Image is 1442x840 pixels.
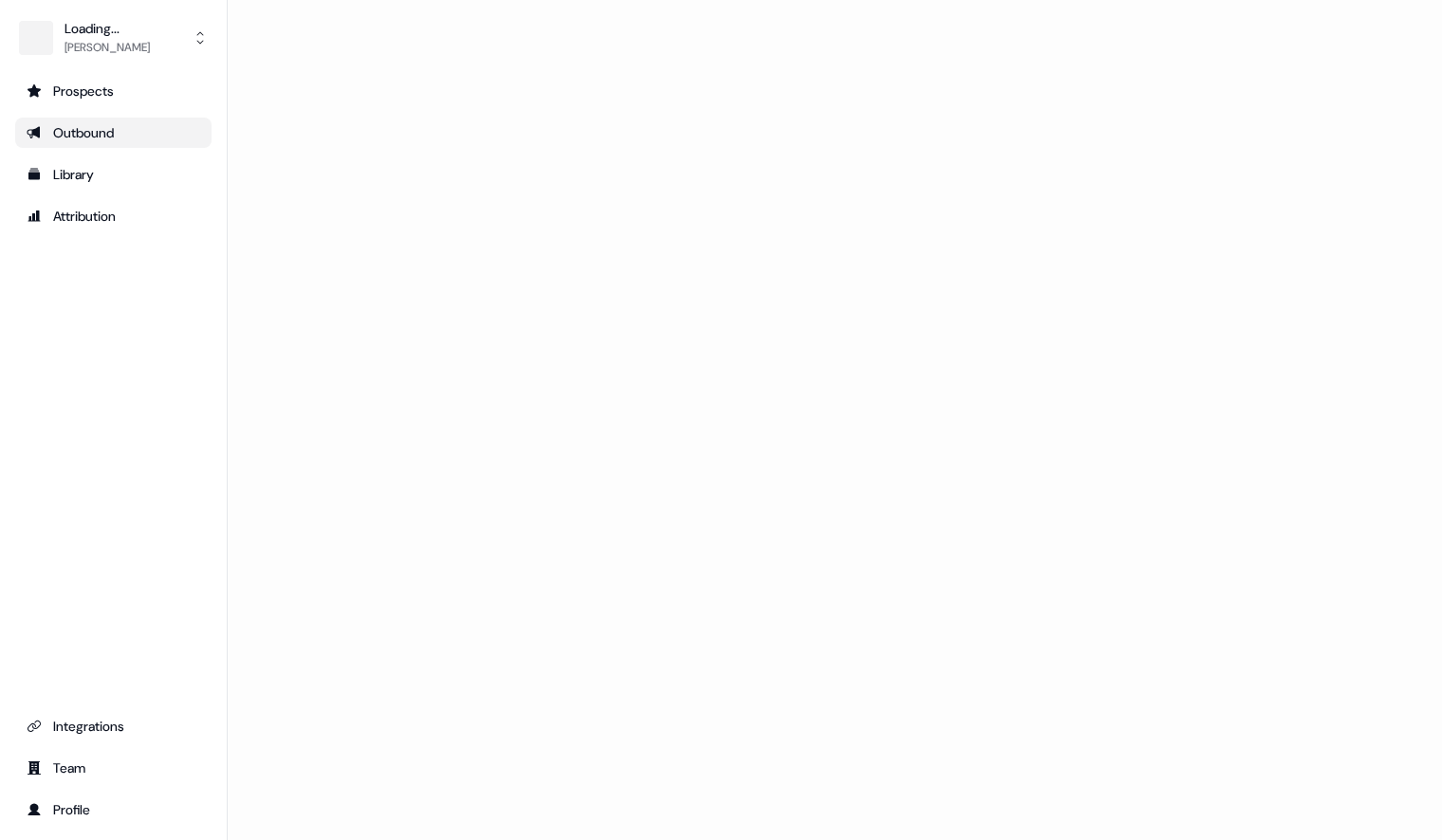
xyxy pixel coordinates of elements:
[27,717,200,736] div: Integrations
[15,794,212,825] a: Go to profile
[27,758,200,777] div: Team
[65,19,150,38] div: Loading...
[15,711,212,741] a: Go to integrations
[15,201,212,231] a: Go to attribution
[65,38,150,57] div: [PERSON_NAME]
[27,165,200,184] div: Library
[27,800,200,819] div: Profile
[15,753,212,783] a: Go to team
[27,123,200,142] div: Outbound
[15,15,212,61] button: Loading...[PERSON_NAME]
[15,76,212,106] a: Go to prospects
[15,159,212,190] a: Go to templates
[15,118,212,148] a: Go to outbound experience
[27,207,200,226] div: Attribution
[27,82,200,100] div: Prospects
